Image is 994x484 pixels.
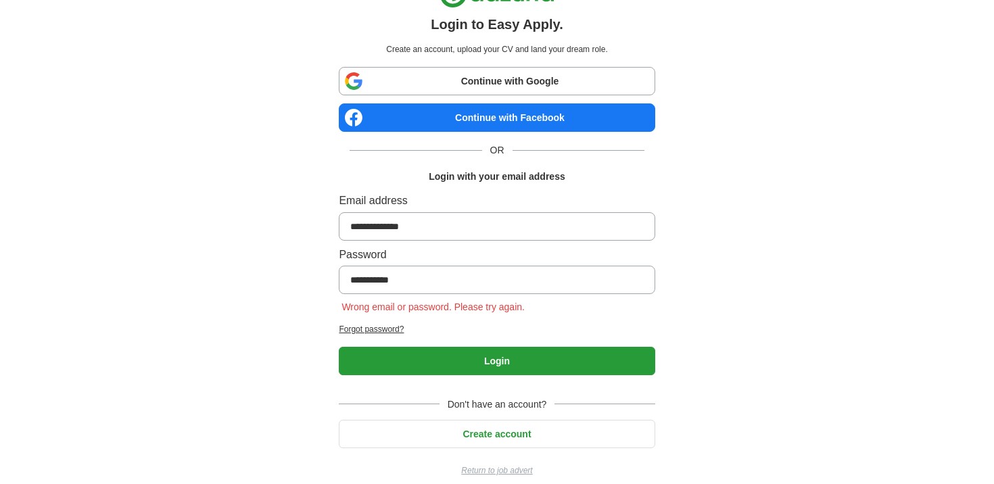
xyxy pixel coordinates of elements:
p: Create an account, upload your CV and land your dream role. [341,43,652,56]
button: Create account [339,420,655,448]
button: Login [339,347,655,375]
h1: Login to Easy Apply. [431,14,563,35]
a: Create account [339,429,655,439]
span: Wrong email or password. Please try again. [339,301,527,312]
a: Continue with Google [339,67,655,95]
a: Continue with Facebook [339,103,655,132]
a: Return to job advert [339,464,655,477]
span: Don't have an account? [440,397,555,412]
a: Forgot password? [339,323,655,336]
h1: Login with your email address [429,169,565,184]
label: Email address [339,192,655,210]
label: Password [339,246,655,264]
span: OR [482,143,513,158]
